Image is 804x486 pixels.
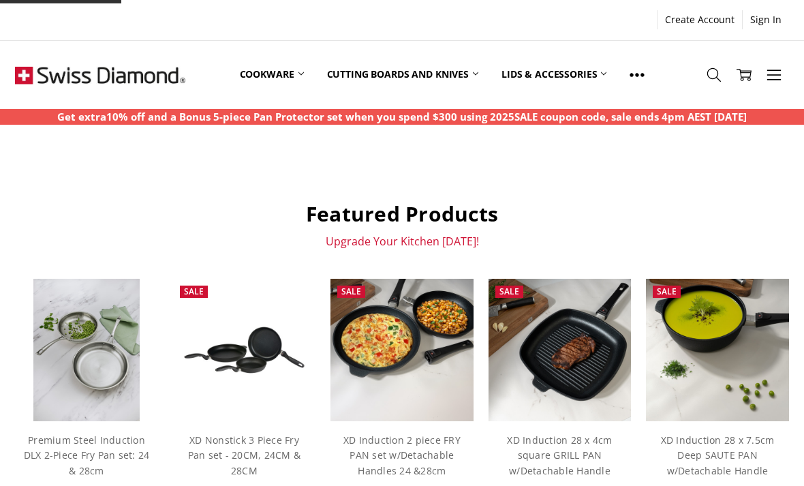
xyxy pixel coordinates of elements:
[661,434,775,477] a: XD Induction 28 x 7.5cm Deep SAUTE PAN w/Detachable Handle
[188,380,300,406] a: Add to Cart
[188,434,301,477] a: XD Nonstick 3 Piece Fry Pan set - 20CM, 24CM & 28CM
[315,44,491,105] a: Cutting boards and knives
[646,279,788,421] img: XD Induction 28 x 7.5cm Deep SAUTE PAN w/Detachable Handle
[24,434,150,477] a: Premium Steel Induction DLX 2-Piece Fry Pan set: 24 & 28cm
[507,434,612,477] a: XD Induction 28 x 4cm square GRILL PAN w/Detachable Handle
[658,10,742,29] a: Create Account
[341,286,361,297] span: Sale
[657,286,677,297] span: Sale
[343,434,461,477] a: XD Induction 2 piece FRY PAN set w/Detachable Handles 24 &28cm
[31,380,142,406] a: Add to Cart
[173,279,315,421] a: XD Nonstick 3 Piece Fry Pan set - 20CM, 24CM & 28CM
[184,286,204,297] span: Sale
[173,314,315,386] img: XD Nonstick 3 Piece Fry Pan set - 20CM, 24CM & 28CM
[33,279,140,421] img: Premium steel DLX 2pc fry pan set (28 and 24cm) life style shot
[15,279,157,421] a: Premium steel DLX 2pc fry pan set (28 and 24cm) life style shot
[330,279,473,421] img: XD Induction 2 piece FRY PAN set w/Detachable Handles 24 &28cm
[662,380,773,406] a: Add to Cart
[489,279,631,421] img: XD Induction 28 x 4cm square GRILL PAN w/Detachable Handle
[15,41,185,109] img: Free Shipping On Every Order
[15,201,788,227] h2: Featured Products
[57,109,747,125] p: Get extra10% off and a Bonus 5-piece Pan Protector set when you spend $300 using 2025SALE coupon ...
[346,380,458,406] a: Add to Cart
[490,44,618,105] a: Lids & Accessories
[504,380,615,406] a: Add to Cart
[499,286,519,297] span: Sale
[15,234,788,248] p: Upgrade Your Kitchen [DATE]!
[618,44,656,106] a: Show All
[228,44,315,105] a: Cookware
[743,10,789,29] a: Sign In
